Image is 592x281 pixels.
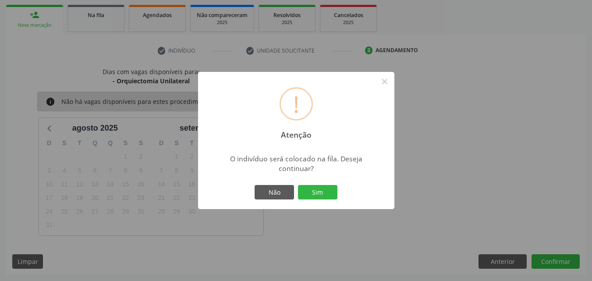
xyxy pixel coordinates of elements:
[293,89,299,119] div: !
[298,185,337,200] button: Sim
[255,185,294,200] button: Não
[377,74,392,89] button: Close this dialog
[273,124,319,139] h2: Atenção
[219,154,373,173] div: O indivíduo será colocado na fila. Deseja continuar?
